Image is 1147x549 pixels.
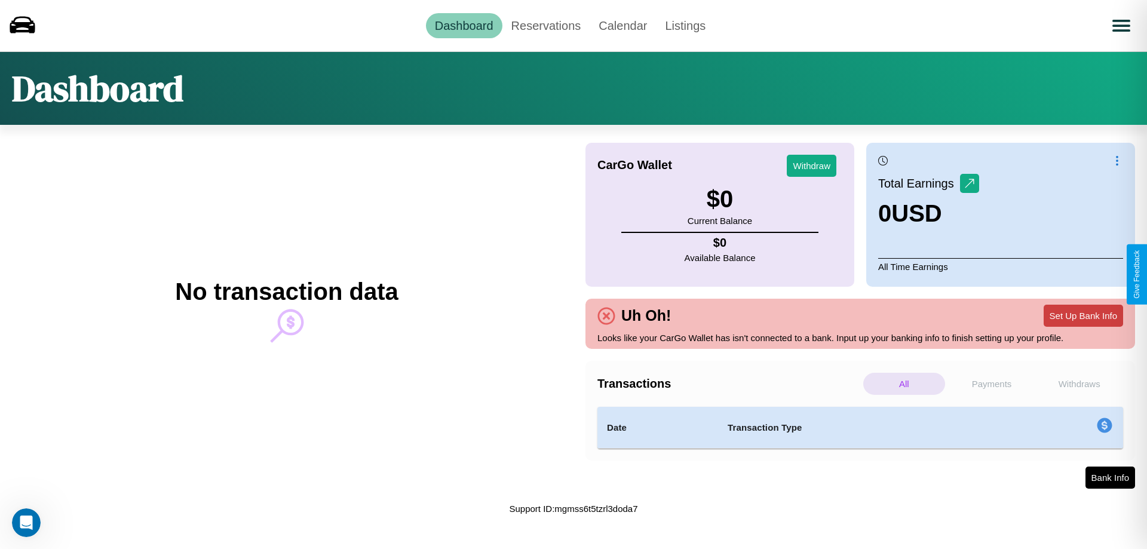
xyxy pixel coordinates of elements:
[656,13,714,38] a: Listings
[1105,9,1138,42] button: Open menu
[878,173,960,194] p: Total Earnings
[175,278,398,305] h2: No transaction data
[787,155,836,177] button: Withdraw
[597,158,672,172] h4: CarGo Wallet
[426,13,502,38] a: Dashboard
[878,200,979,227] h3: 0 USD
[685,250,756,266] p: Available Balance
[607,421,709,435] h4: Date
[688,213,752,229] p: Current Balance
[590,13,656,38] a: Calendar
[951,373,1033,395] p: Payments
[685,236,756,250] h4: $ 0
[597,330,1123,346] p: Looks like your CarGo Wallet has isn't connected to a bank. Input up your banking info to finish ...
[1085,467,1135,489] button: Bank Info
[12,64,183,113] h1: Dashboard
[597,407,1123,449] table: simple table
[502,13,590,38] a: Reservations
[878,258,1123,275] p: All Time Earnings
[728,421,999,435] h4: Transaction Type
[1038,373,1120,395] p: Withdraws
[863,373,945,395] p: All
[688,186,752,213] h3: $ 0
[509,501,637,517] p: Support ID: mgmss6t5tzrl3doda7
[12,508,41,537] iframe: Intercom live chat
[615,307,677,324] h4: Uh Oh!
[1133,250,1141,299] div: Give Feedback
[597,377,860,391] h4: Transactions
[1044,305,1123,327] button: Set Up Bank Info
